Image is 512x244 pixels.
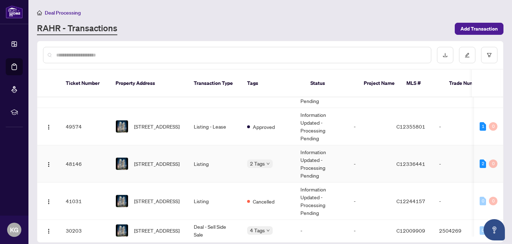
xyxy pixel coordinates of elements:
[6,5,23,18] img: logo
[305,70,358,97] th: Status
[465,53,470,58] span: edit
[253,197,274,205] span: Cancelled
[433,183,483,220] td: -
[188,70,241,97] th: Transaction Type
[480,226,486,235] div: 0
[433,220,483,242] td: 2504269
[443,70,493,97] th: Trade Number
[487,53,492,58] span: filter
[443,53,448,58] span: download
[43,195,54,207] button: Logo
[37,10,42,15] span: home
[43,121,54,132] button: Logo
[134,197,180,205] span: [STREET_ADDRESS]
[116,224,128,237] img: thumbnail-img
[396,161,425,167] span: C12336441
[295,220,348,242] td: -
[46,199,52,205] img: Logo
[396,198,425,204] span: C12244157
[348,183,391,220] td: -
[489,197,497,205] div: 0
[250,159,265,168] span: 2 Tags
[459,47,475,63] button: edit
[484,219,505,240] button: Open asap
[60,220,110,242] td: 30203
[401,70,443,97] th: MLS #
[253,123,275,131] span: Approved
[348,145,391,183] td: -
[481,47,497,63] button: filter
[396,227,425,234] span: C12009909
[460,23,498,34] span: Add Transaction
[10,225,18,235] span: KG
[60,145,110,183] td: 48146
[295,108,348,145] td: Information Updated - Processing Pending
[134,227,180,234] span: [STREET_ADDRESS]
[116,120,128,132] img: thumbnail-img
[60,70,110,97] th: Ticket Number
[348,108,391,145] td: -
[455,23,503,35] button: Add Transaction
[134,160,180,168] span: [STREET_ADDRESS]
[188,183,241,220] td: Listing
[433,145,483,183] td: -
[43,158,54,169] button: Logo
[37,22,117,35] a: RAHR - Transactions
[266,162,270,166] span: down
[480,122,486,131] div: 1
[188,108,241,145] td: Listing - Lease
[489,159,497,168] div: 0
[116,195,128,207] img: thumbnail-img
[266,229,270,232] span: down
[358,70,401,97] th: Project Name
[46,124,52,130] img: Logo
[250,226,265,234] span: 4 Tags
[188,145,241,183] td: Listing
[295,183,348,220] td: Information Updated - Processing Pending
[241,70,305,97] th: Tags
[348,220,391,242] td: -
[43,225,54,236] button: Logo
[60,183,110,220] td: 41031
[480,197,486,205] div: 0
[46,228,52,234] img: Logo
[396,123,425,130] span: C12355801
[433,108,483,145] td: -
[188,220,241,242] td: Deal - Sell Side Sale
[480,159,486,168] div: 2
[295,145,348,183] td: Information Updated - Processing Pending
[46,162,52,167] img: Logo
[60,108,110,145] td: 49574
[134,123,180,130] span: [STREET_ADDRESS]
[45,10,81,16] span: Deal Processing
[110,70,188,97] th: Property Address
[437,47,453,63] button: download
[489,122,497,131] div: 0
[116,158,128,170] img: thumbnail-img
